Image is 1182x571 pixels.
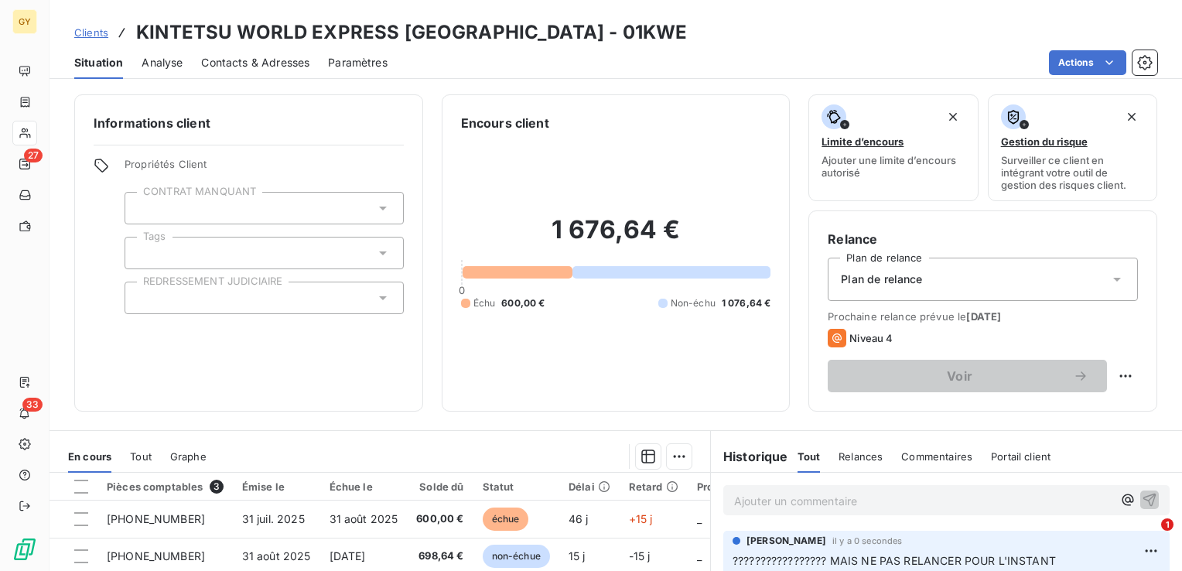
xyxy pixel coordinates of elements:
a: Clients [74,25,108,40]
h6: Relance [828,230,1138,248]
span: Portail client [991,450,1050,463]
span: Niveau 4 [849,332,893,344]
span: 600,00 € [416,511,463,527]
span: Surveiller ce client en intégrant votre outil de gestion des risques client. [1001,154,1144,191]
button: Voir [828,360,1107,392]
input: Ajouter une valeur [138,291,150,305]
div: Retard [629,480,678,493]
span: non-échue [483,545,550,568]
span: -15 j [629,549,651,562]
span: [PERSON_NAME] [746,534,826,548]
button: Limite d’encoursAjouter une limite d’encours autorisé [808,94,978,201]
span: Prochaine relance prévue le [828,310,1138,323]
h6: Historique [711,447,788,466]
span: Échu [473,296,496,310]
span: Situation [74,55,123,70]
span: Graphe [170,450,207,463]
span: Voir [846,370,1073,382]
span: Gestion du risque [1001,135,1088,148]
span: [PHONE_NUMBER] [107,512,205,525]
span: 3 [210,480,224,494]
span: [PHONE_NUMBER] [107,549,205,562]
span: Tout [130,450,152,463]
span: Contacts & Adresses [201,55,309,70]
span: 33 [22,398,43,412]
span: 1 076,64 € [722,296,771,310]
span: En cours [68,450,111,463]
span: il y a 0 secondes [832,536,903,545]
h6: Encours client [461,114,549,132]
span: 0 [459,284,465,296]
button: Actions [1049,50,1126,75]
div: Délai [569,480,610,493]
span: 31 août 2025 [242,549,311,562]
span: 698,64 € [416,549,463,564]
span: 27 [24,149,43,162]
span: Plan de relance [841,272,922,287]
span: 15 j [569,549,586,562]
img: Logo LeanPay [12,537,37,562]
span: [DATE] [330,549,366,562]
span: _ [697,512,702,525]
span: échue [483,508,529,531]
input: Ajouter une valeur [138,201,150,215]
span: Analyse [142,55,183,70]
span: Paramètres [328,55,388,70]
span: ????????????????? MAIS NE PAS RELANCER POUR L'INSTANT [733,554,1056,567]
input: Ajouter une valeur [138,246,150,260]
span: 600,00 € [501,296,545,310]
span: Non-échu [671,296,716,310]
div: Pièces comptables [107,480,224,494]
span: Ajouter une limite d’encours autorisé [822,154,965,179]
button: Gestion du risqueSurveiller ce client en intégrant votre outil de gestion des risques client. [988,94,1157,201]
div: Émise le [242,480,311,493]
span: Relances [839,450,883,463]
div: GY [12,9,37,34]
span: Commentaires [901,450,972,463]
div: Échue le [330,480,398,493]
span: 31 juil. 2025 [242,512,305,525]
div: Statut [483,480,550,493]
span: 1 [1161,518,1173,531]
span: 31 août 2025 [330,512,398,525]
span: Limite d’encours [822,135,904,148]
span: _ [697,549,702,562]
h2: 1 676,64 € [461,214,771,261]
span: [DATE] [966,310,1001,323]
div: Solde dû [416,480,463,493]
span: Propriétés Client [125,158,404,180]
span: Clients [74,26,108,39]
span: +15 j [629,512,653,525]
h6: Informations client [94,114,404,132]
span: 46 j [569,512,589,525]
div: Proposition prelevement [697,480,822,493]
h3: KINTETSU WORLD EXPRESS [GEOGRAPHIC_DATA] - 01KWE [136,19,687,46]
span: Tout [798,450,821,463]
iframe: Intercom live chat [1129,518,1167,556]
